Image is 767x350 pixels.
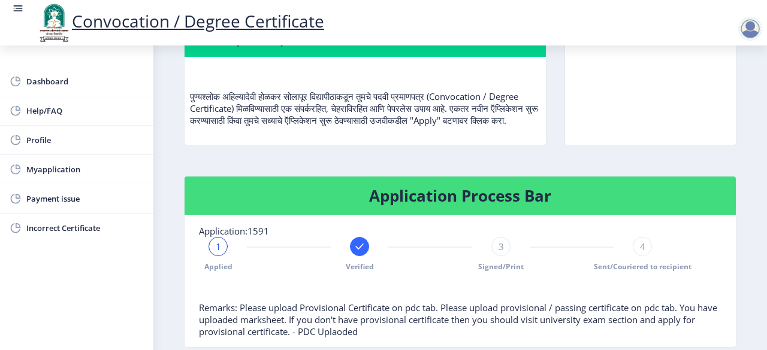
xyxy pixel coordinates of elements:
span: Remarks: Please upload Provisional Certificate on pdc tab. Please upload provisional / passing ce... [199,302,717,337]
img: logo [36,2,72,43]
span: Payment issue [26,191,144,206]
span: Help/FAQ [26,104,144,118]
span: Application:1591 [199,225,269,237]
span: Applied [204,261,232,272]
span: Verified [346,261,374,272]
span: 3 [499,241,504,252]
span: 4 [640,241,645,252]
span: Signed/Print [478,261,524,272]
h4: Application Process Bar [199,186,721,205]
span: Dashboard [26,74,144,89]
span: Profile [26,133,144,147]
span: Myapplication [26,162,144,176]
a: Convocation / Degree Certificate [36,10,324,32]
span: Sent/Couriered to recipient [594,261,691,272]
span: Incorrect Certificate [26,221,144,235]
p: पुण्यश्लोक अहिल्यादेवी होळकर सोलापूर विद्यापीठाकडून तुमचे पदवी प्रमाणपत्र (Convocation / Degree C... [190,66,540,126]
span: 1 [216,241,221,252]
